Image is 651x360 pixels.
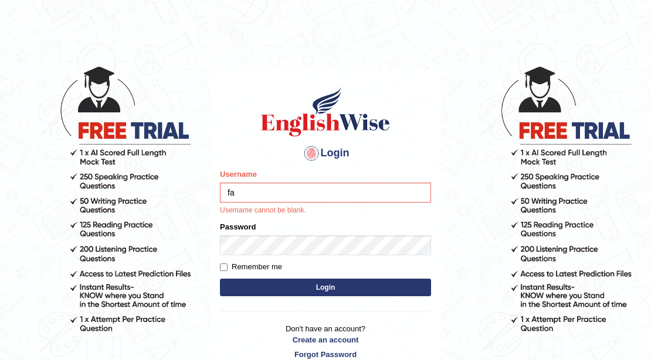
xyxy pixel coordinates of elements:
a: Create an account [220,334,431,345]
label: Password [220,221,256,232]
label: Remember me [220,261,282,273]
label: Username [220,169,257,180]
button: Login [220,279,431,296]
img: Logo of English Wise sign in for intelligent practice with AI [259,85,392,138]
input: Remember me [220,263,228,271]
p: Don't have an account? [220,323,431,359]
p: Username cannot be blank. [220,205,431,216]
h4: Login [220,144,431,163]
a: Forgot Password [220,349,431,360]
